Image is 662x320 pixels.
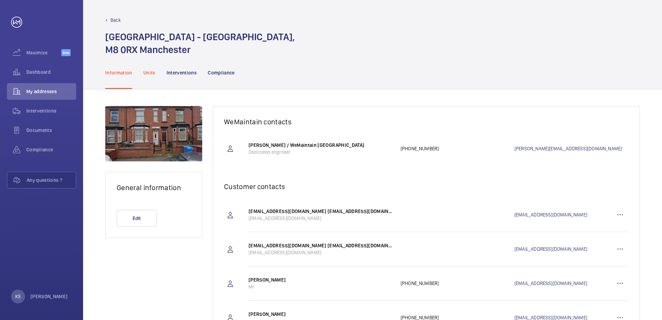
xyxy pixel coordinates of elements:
[249,242,394,249] p: [EMAIL_ADDRESS][DOMAIN_NAME] [EMAIL_ADDRESS][DOMAIN_NAME]
[249,215,394,222] p: [EMAIL_ADDRESS][DOMAIN_NAME]
[515,246,612,252] a: [EMAIL_ADDRESS][DOMAIN_NAME]
[105,30,295,56] h1: [GEOGRAPHIC_DATA] - [GEOGRAPHIC_DATA], M8 0RX Manchester
[401,280,515,287] p: [PHONE_NUMBER]
[167,69,197,76] p: Interventions
[15,293,21,300] p: KS
[27,177,76,184] span: Any questions ?
[249,276,394,283] p: [PERSON_NAME]
[117,210,156,226] button: Edit
[249,311,394,318] p: [PERSON_NAME]
[26,107,76,114] span: Interventions
[249,283,394,290] p: Mr
[30,293,68,300] p: [PERSON_NAME]
[515,145,628,152] a: [PERSON_NAME][EMAIL_ADDRESS][DOMAIN_NAME]
[110,17,121,24] p: Back
[105,69,132,76] p: Information
[224,117,628,126] h2: WeMaintain contacts
[26,146,76,153] span: Compliance
[515,280,612,287] a: [EMAIL_ADDRESS][DOMAIN_NAME]
[515,211,612,218] a: [EMAIL_ADDRESS][DOMAIN_NAME]
[61,49,71,56] span: Beta
[224,182,628,191] h2: Customer contacts
[401,145,515,152] p: [PHONE_NUMBER]
[249,142,394,149] p: [PERSON_NAME] / WeMaintain [GEOGRAPHIC_DATA]
[143,69,155,76] p: Units
[249,149,394,155] p: Dedicated engineer
[208,69,235,76] p: Compliance
[249,249,394,256] p: [EMAIL_ADDRESS][DOMAIN_NAME]
[249,208,394,215] p: [EMAIL_ADDRESS][DOMAIN_NAME] [EMAIL_ADDRESS][DOMAIN_NAME]
[26,49,61,56] span: Maximize
[26,127,76,134] span: Documents
[26,88,76,95] span: My addresses
[117,183,191,192] h2: General information
[26,69,76,75] span: Dashboard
